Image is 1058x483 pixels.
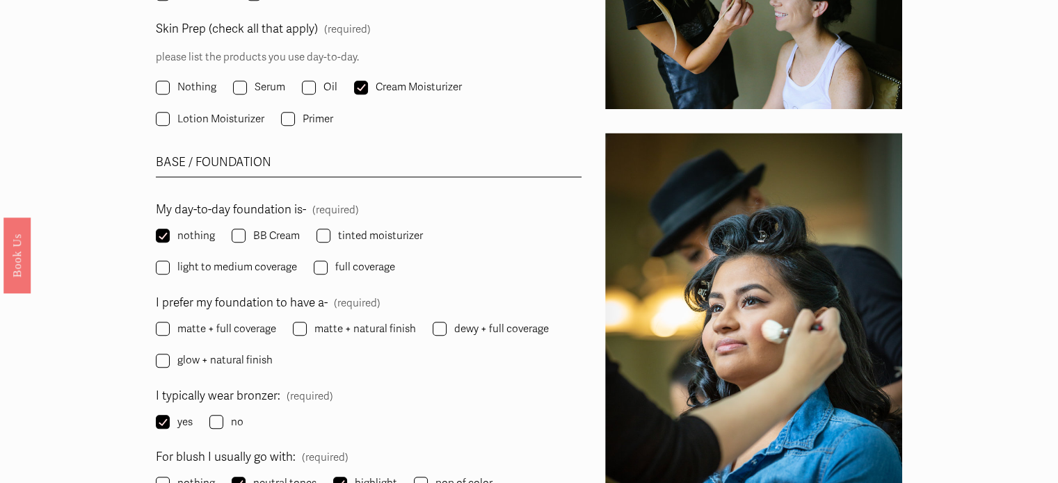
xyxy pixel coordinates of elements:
[209,415,223,429] input: no
[324,20,371,39] span: (required)
[156,293,328,314] span: I prefer my foundation to have a-
[454,320,549,338] span: dewy + full coverage
[231,413,243,432] span: no
[376,78,462,97] span: Cream Moisturizer
[302,81,316,95] input: Oil
[156,112,170,126] input: Lotion Moisturizer
[177,413,193,432] span: yes
[156,199,306,221] span: My day-to-day foundation is-
[232,229,246,243] input: BB Cream
[156,43,371,72] p: please list the products you use day-to-day.
[312,201,359,220] span: (required)
[281,112,295,126] input: Primer
[177,258,297,277] span: light to medium coverage
[3,217,31,293] a: Book Us
[323,78,337,97] span: Oil
[253,227,300,245] span: BB Cream
[287,387,333,406] span: (required)
[303,110,333,129] span: Primer
[156,19,318,40] span: Skin Prep (check all that apply)
[156,386,280,407] span: I typically wear bronzer:
[335,258,395,277] span: full coverage
[156,81,170,95] input: Nothing
[156,261,170,275] input: light to medium coverage
[233,81,247,95] input: Serum
[177,351,273,370] span: glow + natural finish
[156,447,296,468] span: For blush I usually go with:
[314,320,416,338] span: matte + natural finish
[433,322,447,336] input: dewy + full coverage
[177,320,276,338] span: matte + full coverage
[156,152,581,177] div: BASE / FOUNDATION
[177,110,264,129] span: Lotion Moisturizer
[302,448,348,467] span: (required)
[255,78,285,97] span: Serum
[156,229,170,243] input: nothing
[334,294,380,313] span: (required)
[354,81,368,95] input: Cream Moisturizer
[156,354,170,368] input: glow + natural finish
[156,322,170,336] input: matte + full coverage
[338,227,423,245] span: tinted moisturizer
[316,229,330,243] input: tinted moisturizer
[293,322,307,336] input: matte + natural finish
[177,78,216,97] span: Nothing
[156,415,170,429] input: yes
[314,261,328,275] input: full coverage
[177,227,215,245] span: nothing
